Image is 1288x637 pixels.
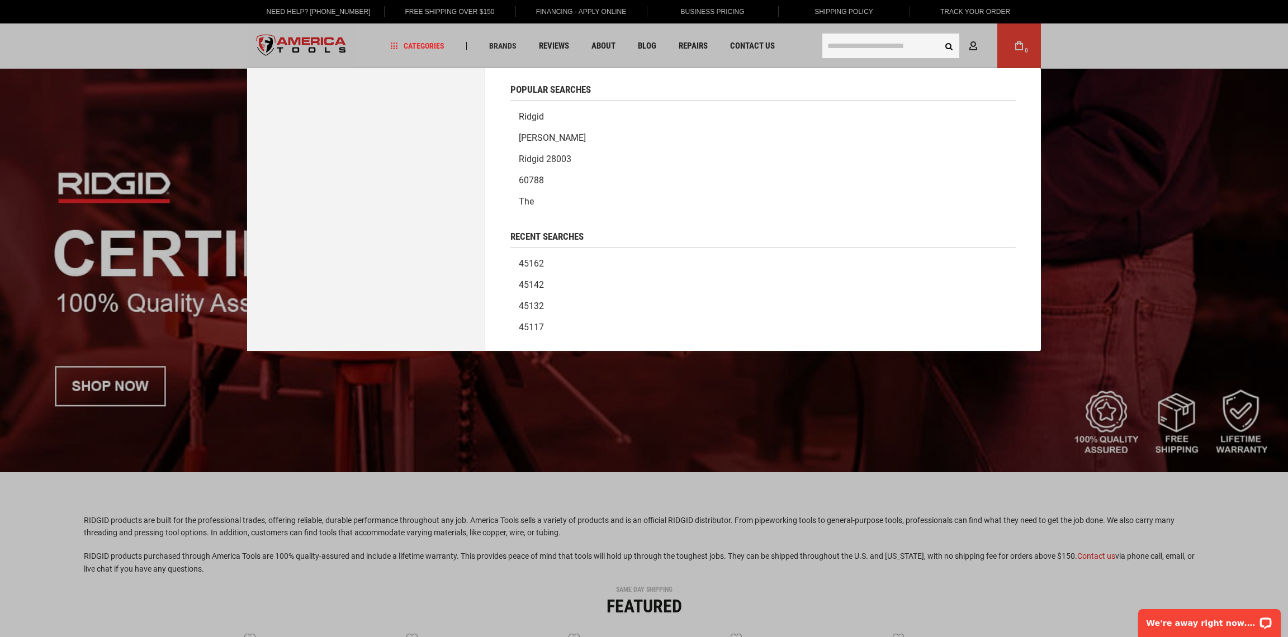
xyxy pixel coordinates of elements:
a: 45117 [510,317,1016,338]
a: [PERSON_NAME] [510,127,1016,149]
span: Recent Searches [510,232,584,241]
span: Brands [489,42,517,50]
a: Categories [386,39,449,54]
a: Ridgid 28003 [510,149,1016,170]
a: Brands [484,39,522,54]
a: 45142 [510,274,1016,296]
button: Search [938,35,959,56]
a: 45132 [510,296,1016,317]
a: The [510,191,1016,212]
span: Popular Searches [510,85,591,94]
a: 60788 [510,170,1016,191]
span: Categories [391,42,444,50]
a: 45162 [510,253,1016,274]
iframe: LiveChat chat widget [1131,602,1288,637]
a: Ridgid [510,106,1016,127]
